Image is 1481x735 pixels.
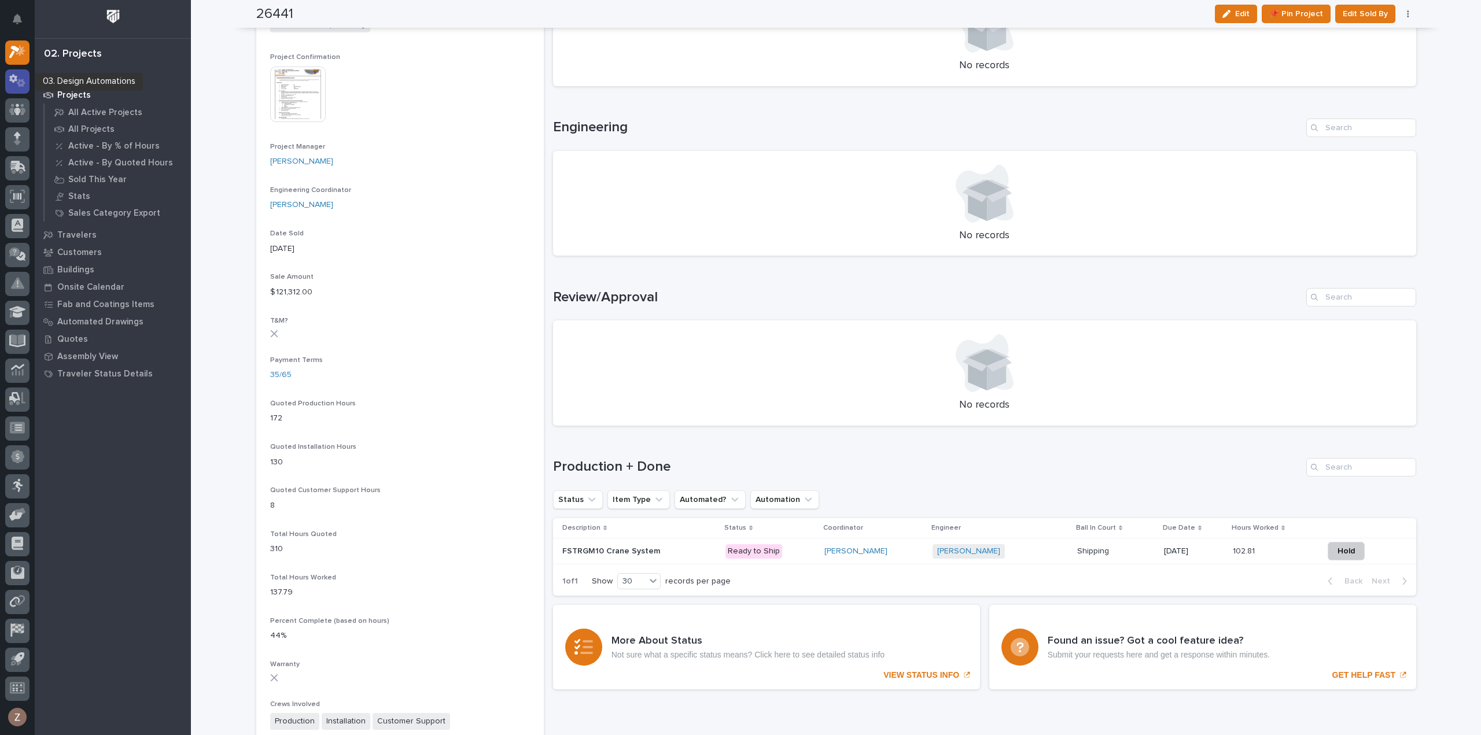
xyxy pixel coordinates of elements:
p: 8 [270,500,530,512]
p: Projects [57,90,91,101]
span: Customer Support [373,713,450,730]
a: Travelers [35,226,191,243]
p: Assembly View [57,352,118,362]
p: Travelers [57,230,97,241]
p: Status [724,522,746,534]
input: Search [1306,288,1416,306]
tr: FSTRGM10 Crane SystemFSTRGM10 Crane System Ready to Ship[PERSON_NAME] [PERSON_NAME] ShippingShipp... [553,538,1416,564]
p: Coordinator [823,522,863,534]
div: Ready to Ship [725,544,782,559]
a: [PERSON_NAME] [270,156,333,168]
button: Item Type [607,490,670,509]
p: Sales Category Export [68,208,160,219]
p: Show [592,577,613,586]
p: Stats [68,191,90,202]
p: Ball In Court [1076,522,1116,534]
span: Warranty [270,661,300,668]
p: No records [567,60,1402,72]
span: Hold [1338,544,1355,558]
p: 172 [270,412,530,424]
a: My Work [35,69,191,86]
p: records per page [665,577,731,586]
p: All Active Projects [68,108,142,118]
a: Sales Category Export [45,205,191,221]
p: $ 121,312.00 [270,286,530,298]
span: Project Confirmation [270,54,340,61]
p: Active - By Quoted Hours [68,158,173,168]
span: Date Sold [270,230,304,237]
a: Projects [35,86,191,104]
button: Next [1367,576,1416,586]
h3: Found an issue? Got a cool feature idea? [1048,635,1270,648]
a: [PERSON_NAME] [937,546,1000,556]
p: 130 [270,456,530,468]
p: 137.79 [270,586,530,599]
a: Customers [35,243,191,261]
p: GET HELP FAST [1332,670,1395,680]
p: Automated Drawings [57,317,143,327]
a: Active - By % of Hours [45,138,191,154]
input: Search [1306,119,1416,137]
p: 310 [270,543,530,555]
p: 1 of 1 [553,567,587,596]
div: Notifications [14,14,30,32]
h2: 26441 [256,6,293,23]
p: Quotes [57,334,88,345]
p: FSTRGM10 Crane System [562,544,662,556]
p: My Work [57,73,93,83]
p: [DATE] [270,243,530,255]
h3: More About Status [611,635,885,648]
p: No records [567,230,1402,242]
button: Automation [750,490,819,509]
a: Onsite Calendar [35,278,191,296]
p: Active - By % of Hours [68,141,160,152]
a: Fab and Coatings Items [35,296,191,313]
a: Sold This Year [45,171,191,187]
button: Edit Sold By [1335,5,1395,23]
p: 102.81 [1233,544,1257,556]
a: Traveler Status Details [35,365,191,382]
span: 📌 Pin Project [1269,7,1323,21]
p: No records [567,399,1402,412]
span: Back [1338,576,1362,586]
div: Search [1306,458,1416,477]
span: Edit [1235,9,1250,19]
h1: Production + Done [553,459,1302,475]
a: Stats [45,188,191,204]
a: [PERSON_NAME] [270,199,333,211]
p: Customers [57,248,102,258]
button: Automated? [675,490,746,509]
span: Total Hours Worked [270,574,336,581]
a: Automated Drawings [35,313,191,330]
span: T&M? [270,317,288,324]
a: Quotes [35,330,191,348]
span: Quoted Installation Hours [270,444,356,450]
span: Engineering Coordinator [270,187,351,194]
span: Sale Amount [270,274,314,280]
span: Payment Terms [270,357,323,364]
button: 📌 Pin Project [1262,5,1331,23]
p: Fab and Coatings Items [57,300,154,310]
span: Project Manager [270,143,325,150]
p: All Projects [68,124,115,135]
a: VIEW STATUS INFO [553,605,980,689]
img: Workspace Logo [102,6,124,27]
p: [DATE] [1164,546,1224,556]
div: 30 [618,575,646,588]
span: Total Hours Quoted [270,531,337,538]
span: Installation [322,713,370,730]
a: Assembly View [35,348,191,365]
a: Buildings [35,261,191,278]
p: VIEW STATUS INFO [883,670,959,680]
p: Engineer [931,522,961,534]
p: Shipping [1077,544,1111,556]
span: Edit Sold By [1343,7,1388,21]
p: Traveler Status Details [57,369,153,379]
a: All Projects [45,121,191,137]
span: Crews Involved [270,701,320,708]
button: Edit [1215,5,1257,23]
button: Back [1318,576,1367,586]
a: [PERSON_NAME] [824,546,887,556]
